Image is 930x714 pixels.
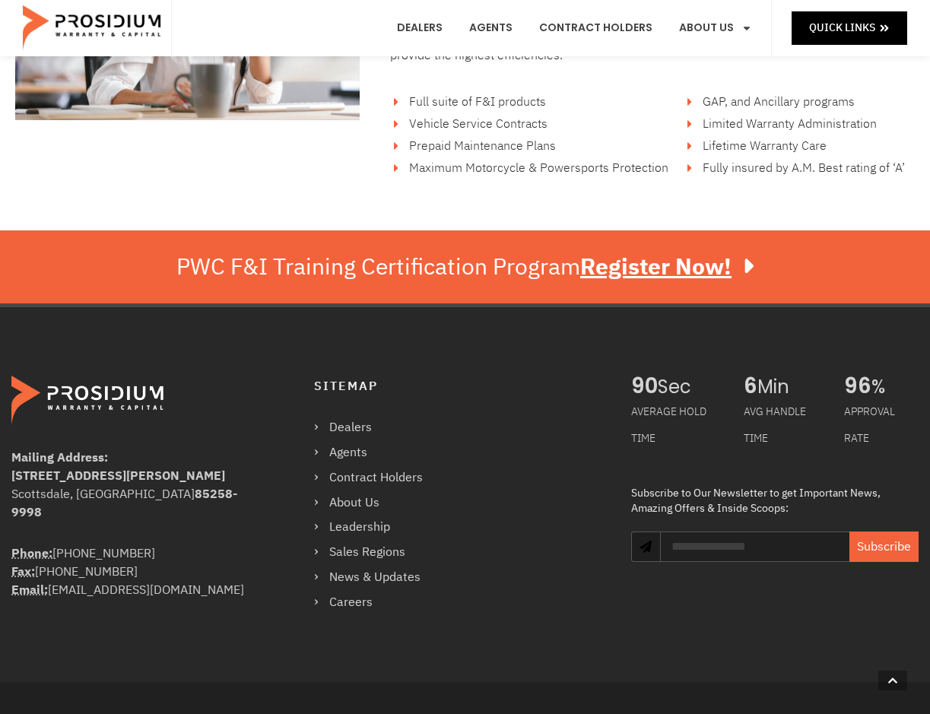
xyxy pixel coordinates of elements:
span: Fully insured by A.M. Best rating of ‘A’ [699,159,905,177]
nav: Menu [314,417,438,613]
span: Full suite of F&I products [405,93,546,111]
span: Limited Warranty Administration [699,115,877,133]
span: Prepaid Maintenance Plans [405,137,556,155]
strong: Email: [11,581,48,599]
form: Newsletter Form [660,532,919,577]
div: APPROVAL RATE [844,398,919,452]
abbr: Email Address [11,581,48,599]
span: Lifetime Warranty Care [699,137,827,155]
span: 96 [844,376,871,398]
div: AVG HANDLE TIME [744,398,829,452]
a: Careers [314,592,438,614]
b: 85258-9998 [11,485,237,522]
a: Sales Regions [314,541,438,563]
div: Subscribe to Our Newsletter to get Important News, Amazing Offers & Inside Scoops: [631,486,919,516]
strong: Phone: [11,544,52,563]
strong: Fax: [11,563,35,581]
span: Quick Links [809,18,875,37]
h4: Sitemap [314,376,601,398]
div: Scottsdale, [GEOGRAPHIC_DATA] [11,485,256,522]
span: % [871,376,919,398]
a: Contract Holders [314,467,438,489]
div: PWC F&I Training Certification Program [176,253,754,281]
span: Maximum Motorcycle & Powersports Protection [405,159,668,177]
b: Mailing Address: [11,449,108,467]
div: AVERAGE HOLD TIME [631,398,728,452]
a: About Us [314,492,438,514]
a: News & Updates [314,566,438,589]
span: 6 [744,376,757,398]
a: Quick Links [792,11,907,44]
span: Subscribe [857,538,911,556]
button: Subscribe [849,532,919,562]
a: Dealers [314,417,438,439]
a: Agents [314,442,438,464]
span: Vehicle Service Contracts [405,115,548,133]
span: Min [757,376,829,398]
span: 90 [631,376,658,398]
div: [PHONE_NUMBER] [PHONE_NUMBER] [EMAIL_ADDRESS][DOMAIN_NAME] [11,544,256,599]
b: [STREET_ADDRESS][PERSON_NAME] [11,467,225,485]
span: GAP, and Ancillary programs [699,93,855,111]
a: Leadership [314,516,438,538]
abbr: Fax [11,563,35,581]
abbr: Phone Number [11,544,52,563]
span: Sec [658,376,728,398]
u: Register Now! [580,249,732,284]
